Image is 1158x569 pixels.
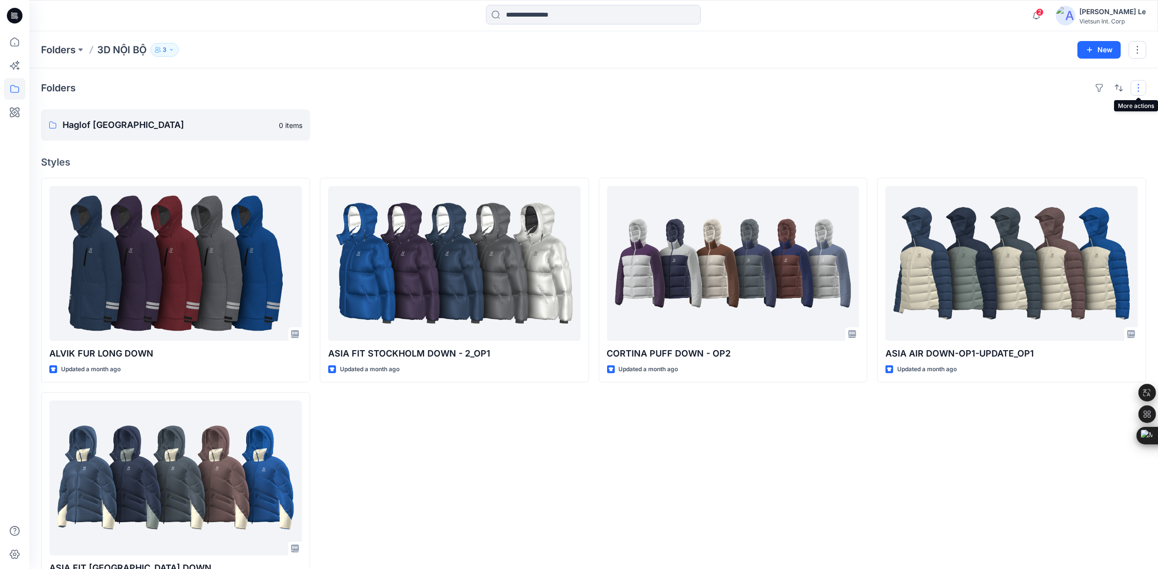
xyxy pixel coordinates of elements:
[1077,41,1121,59] button: New
[885,186,1138,341] a: ASIA AIR DOWN-OP1-UPDATE_OP1
[607,186,860,341] a: CORTINA PUFF DOWN - OP2
[279,120,302,130] p: 0 items
[897,364,957,375] p: Updated a month ago
[49,400,302,555] a: ASIA FIT STOCKHOLM DOWN
[63,118,273,132] p: Haglof [GEOGRAPHIC_DATA]
[41,43,76,57] a: Folders
[607,347,860,360] p: CORTINA PUFF DOWN - OP2
[619,364,678,375] p: Updated a month ago
[97,43,147,57] p: 3D NỘI BỘ
[328,347,581,360] p: ASIA FIT STOCKHOLM DOWN - 2​_OP1
[1079,6,1146,18] div: [PERSON_NAME] Le
[41,109,310,141] a: Haglof [GEOGRAPHIC_DATA]0 items
[885,347,1138,360] p: ASIA AIR DOWN-OP1-UPDATE_OP1
[1036,8,1044,16] span: 2
[328,186,581,341] a: ASIA FIT STOCKHOLM DOWN - 2​_OP1
[61,364,121,375] p: Updated a month ago
[49,347,302,360] p: ALVIK FUR LONG DOWN
[49,186,302,341] a: ALVIK FUR LONG DOWN
[1079,18,1146,25] div: Vietsun Int. Corp
[163,44,167,55] p: 3
[340,364,400,375] p: Updated a month ago
[150,43,179,57] button: 3
[41,82,76,94] h4: Folders
[1056,6,1075,25] img: avatar
[41,156,1146,168] h4: Styles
